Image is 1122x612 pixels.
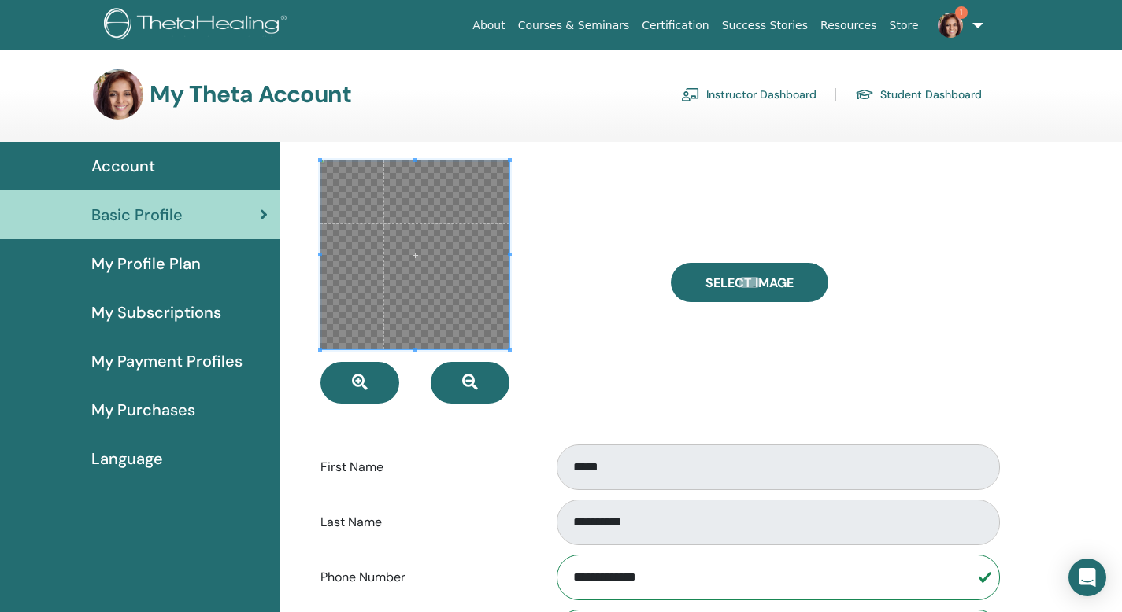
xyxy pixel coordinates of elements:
[150,80,351,109] h3: My Theta Account
[91,203,183,227] span: Basic Profile
[681,82,817,107] a: Instructor Dashboard
[1068,559,1106,596] div: Open Intercom Messenger
[635,11,715,40] a: Certification
[512,11,636,40] a: Courses & Seminars
[91,300,221,324] span: My Subscriptions
[705,275,794,291] span: Select Image
[309,452,542,482] label: First Name
[91,349,243,373] span: My Payment Profiles
[814,11,883,40] a: Resources
[91,252,201,275] span: My Profile Plan
[93,69,143,120] img: default.jpg
[91,398,195,422] span: My Purchases
[309,507,542,537] label: Last Name
[91,447,163,470] span: Language
[883,11,925,40] a: Store
[955,6,968,19] span: 1
[466,11,511,40] a: About
[716,11,814,40] a: Success Stories
[91,154,155,178] span: Account
[739,277,760,288] input: Select Image
[681,87,700,101] img: chalkboard-teacher.svg
[938,13,963,38] img: default.jpg
[855,82,982,107] a: Student Dashboard
[855,88,874,101] img: graduation-cap.svg
[309,562,542,592] label: Phone Number
[104,8,292,43] img: logo.png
